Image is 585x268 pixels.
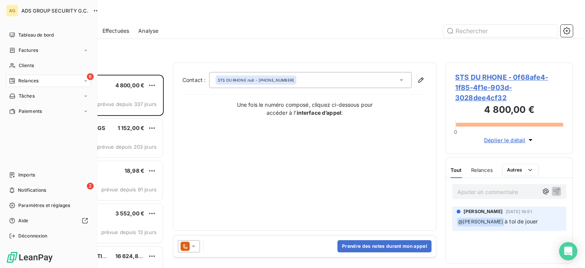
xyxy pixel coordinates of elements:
[6,215,91,227] a: Aide
[451,167,462,173] span: Tout
[502,164,539,176] button: Autres
[19,62,34,69] span: Clients
[6,5,18,17] div: AG
[115,210,145,217] span: 3 552,00 €
[484,136,526,144] span: Déplier le détail
[18,187,46,194] span: Notifications
[297,109,342,116] strong: interface d’appel
[6,251,53,263] img: Logo LeanPay
[18,172,35,178] span: Imports
[464,208,503,215] span: [PERSON_NAME]
[21,8,88,14] span: ADS GROUP SECURITY G.C.
[97,101,157,107] span: prévue depuis 337 jours
[19,108,42,115] span: Paiements
[182,76,209,84] label: Contact :
[505,218,538,225] span: à toi de jouer
[19,93,35,99] span: Tâches
[18,202,70,209] span: Paramètres et réglages
[506,209,532,214] span: [DATE] 16:51
[19,47,38,54] span: Factures
[138,27,158,35] span: Analyse
[229,101,381,117] p: Une fois le numéro composé, cliquez ci-dessous pour accéder à l’ :
[455,72,563,103] span: STS DU RHONE - 0f68afe4-1f85-4f1e-903d-3028dee4cf32
[125,167,144,174] span: 18,98 €
[218,77,294,83] div: - [PHONE_NUMBER]
[18,233,48,239] span: Déconnexion
[118,125,145,131] span: 1 152,00 €
[18,32,54,39] span: Tableau de bord
[101,229,157,235] span: prévue depuis 13 jours
[457,218,504,226] span: @ [PERSON_NAME]
[115,253,147,259] span: 16 624,80 €
[18,217,29,224] span: Aide
[218,77,254,83] span: STS DU RHONE null
[455,103,563,118] h3: 4 800,00 €
[337,240,432,252] button: Prendre des notes durant mon appel
[471,167,493,173] span: Relances
[559,242,577,260] div: Open Intercom Messenger
[482,136,537,144] button: Déplier le détail
[87,73,94,80] span: 6
[454,129,457,135] span: 0
[18,77,38,84] span: Relances
[101,186,157,193] span: prévue depuis 91 jours
[115,82,145,88] span: 4 800,00 €
[37,75,164,268] div: grid
[87,183,94,189] span: 2
[102,27,129,35] span: Effectuées
[443,25,558,37] input: Rechercher
[97,144,157,150] span: prévue depuis 203 jours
